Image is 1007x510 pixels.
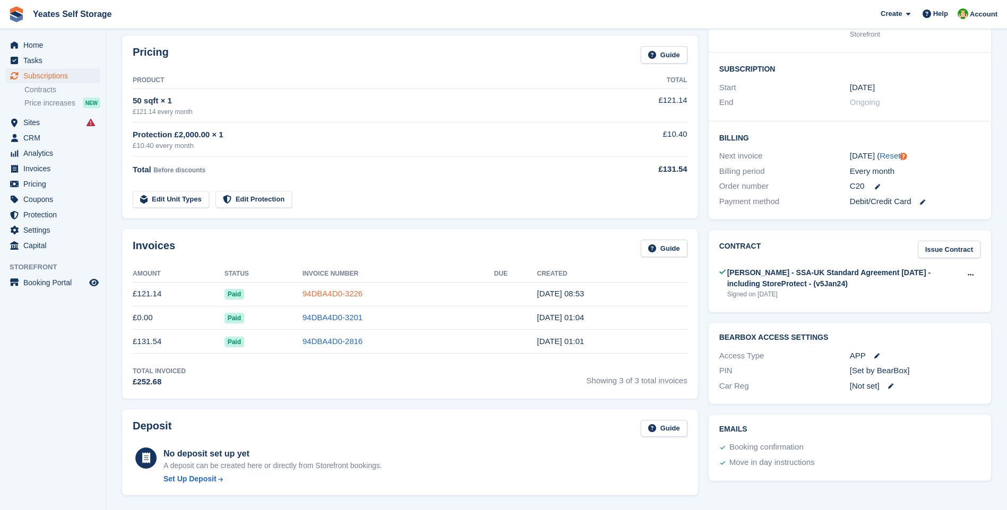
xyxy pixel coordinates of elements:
span: Coupons [23,192,87,207]
span: Capital [23,238,87,253]
a: Guide [641,240,687,257]
div: £131.54 [603,163,687,175]
h2: Pricing [133,46,169,64]
span: Home [23,38,87,52]
div: Start [719,82,850,94]
div: Car Reg [719,380,850,392]
span: Paid [225,289,244,300]
div: Debit/Credit Card [850,196,980,208]
span: Account [970,9,997,20]
a: menu [5,223,100,238]
h2: Deposit [133,420,171,437]
a: Edit Protection [216,191,292,208]
th: Amount [133,266,225,283]
span: Settings [23,223,87,238]
div: [PERSON_NAME] - SSA-UK Standard Agreement [DATE] - including StoreProtect - (v5Jan24) [727,267,961,289]
a: menu [5,238,100,253]
span: Help [933,8,948,19]
div: [DATE] ( ) [850,150,980,162]
span: Before discounts [153,166,205,174]
a: menu [5,275,100,290]
time: 2025-10-07 07:53:26 UTC [537,289,584,298]
a: menu [5,130,100,145]
span: Total [133,165,151,174]
span: Pricing [23,177,87,191]
span: Ongoing [850,98,880,107]
th: Status [225,266,303,283]
a: Preview store [88,276,100,289]
div: APP [850,350,980,362]
time: 2025-09-06 00:01:02 UTC [537,337,584,346]
th: Invoice Number [303,266,494,283]
div: NEW [83,98,100,108]
td: £0.00 [133,306,225,330]
div: £121.14 every month [133,107,603,117]
th: Product [133,72,603,89]
th: Created [537,266,687,283]
div: Billing period [719,165,850,178]
span: CRM [23,130,87,145]
div: Tooltip anchor [899,152,908,161]
a: menu [5,177,100,191]
span: Protection [23,207,87,222]
div: Payment method [719,196,850,208]
a: menu [5,115,100,130]
a: menu [5,207,100,222]
span: Tasks [23,53,87,68]
a: menu [5,68,100,83]
a: menu [5,161,100,176]
td: £10.40 [603,122,687,157]
span: Paid [225,313,244,323]
a: 94DBA4D0-2816 [303,337,363,346]
div: PIN [719,365,850,377]
div: 50 sqft × 1 [133,95,603,107]
div: [Not set] [850,380,980,392]
th: Total [603,72,687,89]
span: Paid [225,337,244,347]
a: menu [5,53,100,68]
a: 94DBA4D0-3201 [303,313,363,322]
div: £10.40 every month [133,140,603,151]
h2: Invoices [133,240,175,257]
a: menu [5,38,100,52]
h2: Emails [719,425,980,434]
div: Booking confirmation [729,441,804,454]
span: C20 [850,180,865,192]
a: Price increases NEW [24,97,100,109]
i: Smart entry sync failures have occurred [87,118,95,127]
span: Sites [23,115,87,130]
div: £252.68 [133,376,186,388]
img: Angela Field [958,8,968,19]
div: Signed on [DATE] [727,289,961,299]
span: Invoices [23,161,87,176]
div: Set Up Deposit [163,473,217,485]
div: Next invoice [719,150,850,162]
div: Move in day instructions [729,456,815,469]
a: Edit Unit Types [133,191,209,208]
span: Booking Portal [23,275,87,290]
a: menu [5,146,100,161]
span: Subscriptions [23,68,87,83]
a: Reset [880,151,900,160]
div: Order number [719,180,850,192]
h2: BearBox Access Settings [719,333,980,342]
time: 2025-09-06 00:00:00 UTC [850,82,875,94]
span: Storefront [10,262,106,272]
time: 2025-10-06 00:04:16 UTC [537,313,584,322]
span: Create [881,8,902,19]
div: Total Invoiced [133,366,186,376]
td: £131.54 [133,330,225,354]
div: Protection £2,000.00 × 1 [133,129,603,141]
h2: Billing [719,132,980,143]
th: Due [494,266,537,283]
div: End [719,96,850,109]
a: 94DBA4D0-3226 [303,289,363,298]
div: [Set by BearBox] [850,365,980,377]
td: £121.14 [133,282,225,306]
td: £121.14 [603,89,687,122]
a: Set Up Deposit [163,473,382,485]
div: No deposit set up yet [163,447,382,460]
span: Analytics [23,146,87,161]
div: Access Type [719,350,850,362]
a: Yeates Self Storage [29,5,116,23]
